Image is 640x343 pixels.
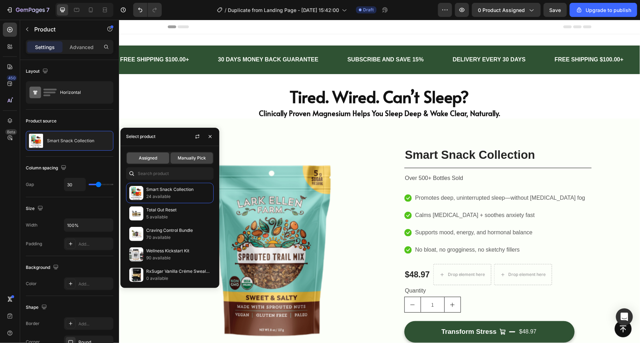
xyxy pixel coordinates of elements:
[478,6,525,14] span: 0 product assigned
[47,138,94,143] p: Smart Snack Collection
[285,249,312,261] div: $48.97
[435,35,504,45] p: FREE SHIPPING $100.00+
[78,281,112,287] div: Add...
[140,89,381,98] strong: Clinically Proven Magnesium Helps You Sleep Deep & Wake Clear, Naturally.
[550,7,561,13] span: Save
[285,127,473,144] h2: Smart Snack Collection
[26,303,48,312] div: Shape
[146,227,211,234] p: Craving Control Bundle
[146,247,211,254] p: Wellness Kickstart Kit
[390,252,427,258] div: Drop element here
[46,6,49,14] p: 7
[64,178,85,191] input: Auto
[296,225,401,235] p: No bloat, no grogginess, no sketchy fillers
[139,155,157,161] span: Assigned
[286,277,302,293] button: decrement
[296,191,416,201] p: Calms [MEDICAL_DATA] + soothes anxiety fast
[146,193,211,200] p: 24 available
[26,67,49,76] div: Layout
[60,84,103,101] div: Horizontal
[146,254,211,261] p: 90 available
[146,234,211,241] p: 70 available
[616,308,633,325] div: Open Intercom Messenger
[129,206,143,221] img: collections
[472,3,541,17] button: 0 product assigned
[7,75,17,81] div: 450
[78,241,112,247] div: Add...
[326,277,342,293] button: increment
[334,35,407,45] p: DELIVERY EVERY 30 DAYS
[178,155,206,161] span: Manually Pick
[146,268,211,275] p: RxSugar Vanilla Créme Swealthy Snax
[228,6,339,14] span: Duplicate from Landing Page - [DATE] 15:42:00
[146,213,211,221] p: 5 available
[26,204,45,213] div: Size
[5,129,17,135] div: Beta
[26,263,60,272] div: Background
[286,154,472,164] p: Over 500+ Bottles Sold
[133,3,162,17] div: Undo/Redo
[146,206,211,213] p: Total Gut Reset
[129,227,143,241] img: collections
[35,43,55,51] p: Settings
[26,281,37,287] div: Color
[64,219,113,231] input: Auto
[26,118,57,124] div: Product source
[544,3,567,17] button: Save
[26,222,37,228] div: Width
[78,321,112,327] div: Add...
[285,265,473,277] div: Quantity
[26,241,42,247] div: Padding
[296,208,414,218] p: Supports mood, energy, and hormonal balance
[126,133,155,140] div: Select product
[29,134,43,148] img: product feature img
[126,167,214,180] input: Search in Settings & Advanced
[129,186,143,200] img: collections
[329,252,366,258] div: Drop element here
[129,268,143,282] img: collections
[296,173,466,183] p: Promotes deep, uninterrupted sleep—without [MEDICAL_DATA] fog
[26,181,34,188] div: Gap
[363,7,374,13] span: Draft
[229,35,305,45] p: SUBSCRIBE AND SAVE 15%
[302,277,326,293] input: quantity
[26,320,40,327] div: Border
[570,3,637,17] button: Upgrade to publish
[576,6,631,14] div: Upgrade to publish
[3,3,53,17] button: 7
[146,275,211,282] p: 0 available
[34,25,94,34] p: Product
[70,43,94,51] p: Advanced
[119,20,640,343] iframe: Design area
[129,247,143,261] img: collections
[171,65,350,88] strong: Tired. Wired. Can’t Sleep?
[146,186,211,193] p: Smart Snack Collection
[225,6,226,14] span: /
[26,163,68,173] div: Column spacing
